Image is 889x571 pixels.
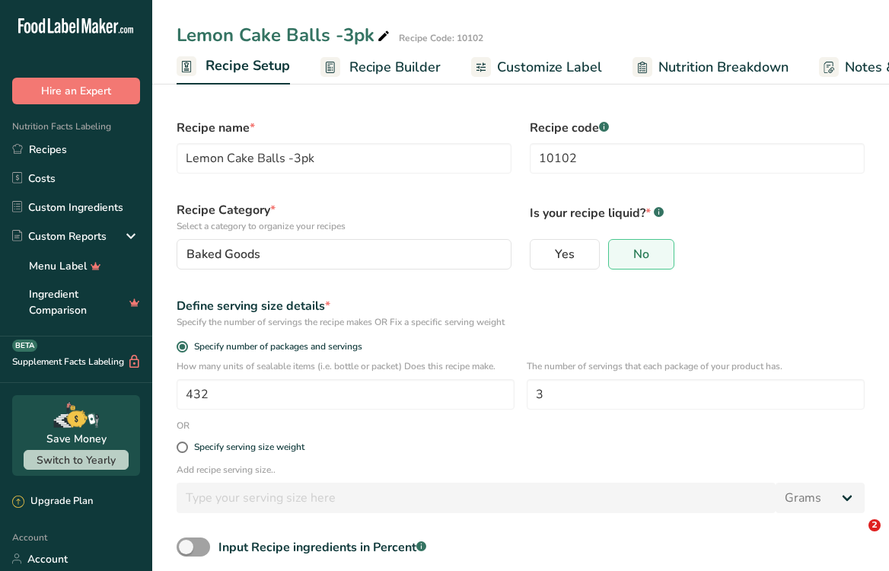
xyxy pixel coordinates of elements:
[12,78,140,104] button: Hire an Expert
[177,239,511,270] button: Baked Goods
[527,359,865,373] p: The number of servings that each package of your product has.
[177,463,865,477] p: Add recipe serving size..
[24,450,129,470] button: Switch to Yearly
[399,31,483,45] div: Recipe Code: 10102
[206,56,290,76] span: Recipe Setup
[46,431,107,447] div: Save Money
[177,143,511,174] input: Type your recipe name here
[658,57,789,78] span: Nutrition Breakdown
[218,538,426,557] div: Input Recipe ingredients in Percent
[530,119,865,137] label: Recipe code
[530,143,865,174] input: Type your recipe code here
[188,341,362,352] span: Specify number of packages and servings
[12,228,107,244] div: Custom Reports
[177,49,290,85] a: Recipe Setup
[320,50,441,85] a: Recipe Builder
[12,340,37,352] div: BETA
[632,50,789,85] a: Nutrition Breakdown
[37,453,116,467] span: Switch to Yearly
[633,247,649,262] span: No
[837,519,874,556] iframe: Intercom live chat
[194,442,304,453] div: Specify serving size weight
[177,119,511,137] label: Recipe name
[177,359,515,373] p: How many units of sealable items (i.e. bottle or packet) Does this recipe make.
[177,483,776,513] input: Type your serving size here
[349,57,441,78] span: Recipe Builder
[471,50,602,85] a: Customize Label
[497,57,602,78] span: Customize Label
[177,201,511,233] label: Recipe Category
[186,245,260,263] span: Baked Goods
[177,315,865,329] div: Specify the number of servings the recipe makes OR Fix a specific serving weight
[555,247,575,262] span: Yes
[530,201,865,222] p: Is your recipe liquid?
[868,519,881,531] span: 2
[177,219,511,233] p: Select a category to organize your recipes
[177,21,393,49] div: Lemon Cake Balls -3pk
[177,297,865,315] div: Define serving size details
[12,494,93,509] div: Upgrade Plan
[167,419,199,432] div: OR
